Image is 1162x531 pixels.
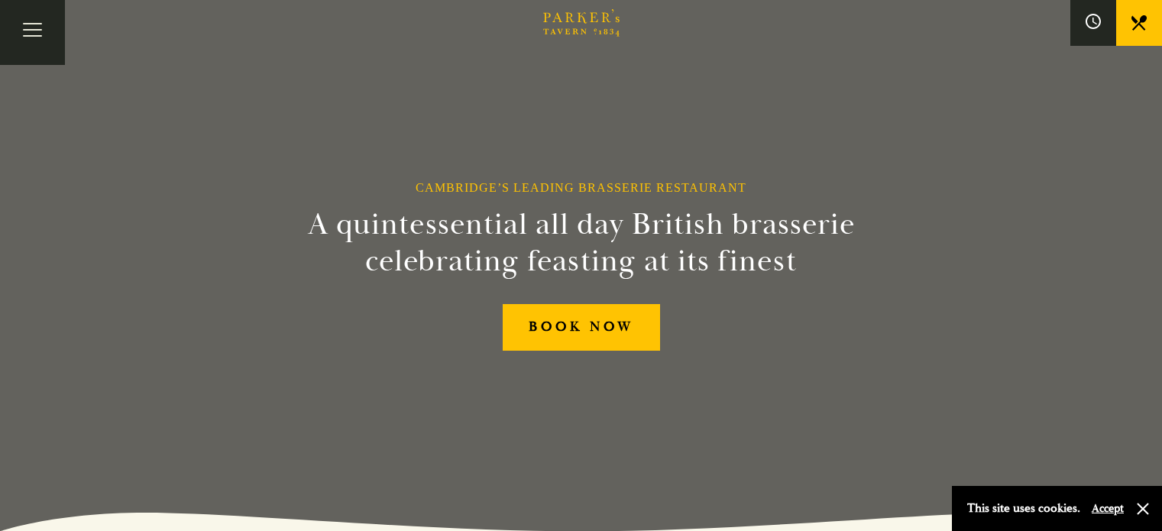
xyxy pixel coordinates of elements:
h2: A quintessential all day British brasserie celebrating feasting at its finest [233,206,930,280]
p: This site uses cookies. [967,497,1080,520]
h1: Cambridge’s Leading Brasserie Restaurant [416,180,746,195]
button: Close and accept [1135,501,1151,516]
a: BOOK NOW [503,304,660,351]
button: Accept [1092,501,1124,516]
